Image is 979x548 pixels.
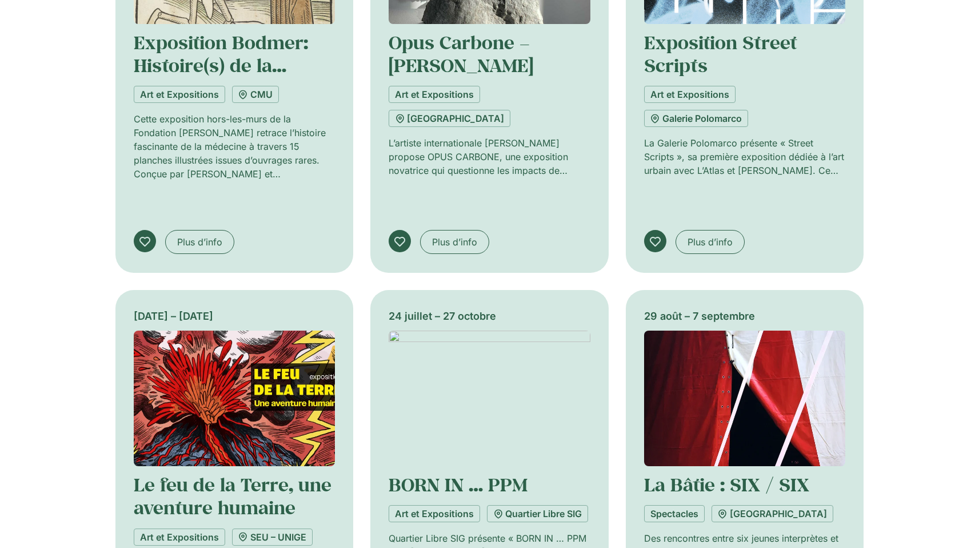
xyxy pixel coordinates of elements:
p: La Galerie Polomarco présente « Street Scripts », sa première exposition dédiée à l’art urbain av... [644,136,846,177]
a: Art et Expositions [134,529,225,546]
a: Exposition Bodmer: Histoire(s) de la médecine [134,30,308,101]
a: Plus d’info [420,230,489,254]
a: Exposition Street Scripts [644,30,797,77]
a: Le feu de la Terre, une aventure humaine [134,472,331,519]
a: Art et Expositions [389,86,480,103]
a: [GEOGRAPHIC_DATA] [712,505,833,522]
div: [DATE] – [DATE] [134,308,335,324]
p: Cette exposition hors-les-murs de la Fondation [PERSON_NAME] retrace l’histoire fascinante de la ... [134,112,335,181]
a: CMU [232,86,279,103]
a: Plus d’info [165,230,234,254]
div: 24 juillet – 27 octobre [389,308,590,324]
a: Spectacles [644,505,705,522]
a: Galerie Polomarco [644,110,748,127]
span: Plus d’info [177,235,222,249]
a: La Bâtie : SIX / SIX [644,472,809,497]
a: Quartier Libre SIG [487,505,588,522]
a: Art et Expositions [644,86,736,103]
a: BORN IN … PPM [389,472,528,497]
a: SEU – UNIGE [232,529,313,546]
div: 29 août – 7 septembre [644,308,846,324]
span: Plus d’info [688,235,733,249]
a: [GEOGRAPHIC_DATA] [389,110,510,127]
a: Plus d’info [676,230,745,254]
a: Opus Carbone – [PERSON_NAME] [389,30,533,77]
p: L’artiste internationale [PERSON_NAME] propose OPUS CARBONE, une exposition novatrice qui questio... [389,136,590,177]
a: Art et Expositions [389,505,480,522]
a: Art et Expositions [134,86,225,103]
span: Plus d’info [432,235,477,249]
